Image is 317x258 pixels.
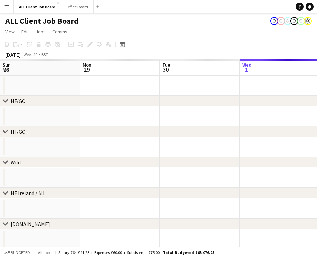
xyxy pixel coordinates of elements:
a: Jobs [33,27,48,36]
div: [DATE] [5,51,21,58]
span: All jobs [37,250,53,255]
a: Comms [50,27,70,36]
app-user-avatar: Finance Team [290,17,298,25]
span: Budgeted [11,250,30,255]
span: 30 [161,66,170,73]
button: Budgeted [3,249,31,256]
span: Total Budgeted £65 076.25 [163,250,214,255]
span: Wed [242,62,252,68]
button: ALL Client Job Board [14,0,61,13]
span: View [5,29,15,35]
span: Jobs [36,29,46,35]
span: Mon [83,62,91,68]
div: [DOMAIN_NAME] [11,221,50,227]
span: Sun [3,62,11,68]
span: 1 [241,66,252,73]
div: Salary £64 941.25 + Expenses £60.00 + Subsistence £75.00 = [58,250,214,255]
span: Comms [52,29,67,35]
app-user-avatar: Nicole Palmer [297,17,305,25]
button: Office Board [61,0,94,13]
span: Edit [21,29,29,35]
span: 29 [82,66,91,73]
div: HF Ireland / N.I [11,190,45,197]
div: Wild [11,159,21,166]
app-user-avatar: Mitchell Coulter [270,17,278,25]
span: 28 [2,66,11,73]
h1: ALL Client Job Board [5,16,79,26]
div: HF/GC [11,98,25,104]
app-user-avatar: Daniella Rocuzzi [277,17,285,25]
a: View [3,27,17,36]
span: Week 40 [22,52,39,57]
span: Tue [162,62,170,68]
div: HF/GC [11,128,25,135]
a: Edit [19,27,32,36]
app-user-avatar: Nicola Lewis [284,17,292,25]
app-user-avatar: Shae Hoppe [304,17,312,25]
div: BST [41,52,48,57]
